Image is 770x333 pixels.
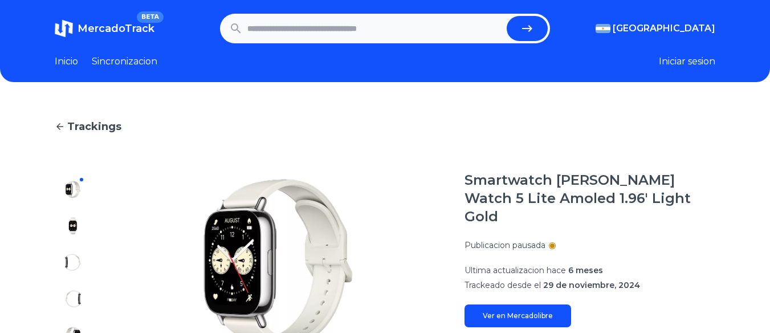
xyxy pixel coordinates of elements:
[465,280,541,290] span: Trackeado desde el
[64,290,82,308] img: Smartwatch Xiaomi Redmi Watch 5 Lite Amoled 1.96' Light Gold
[78,22,154,35] span: MercadoTrack
[92,55,157,68] a: Sincronizacion
[596,24,610,33] img: Argentina
[465,265,566,275] span: Ultima actualizacion hace
[67,119,121,135] span: Trackings
[55,119,715,135] a: Trackings
[465,304,571,327] a: Ver en Mercadolibre
[55,55,78,68] a: Inicio
[64,253,82,271] img: Smartwatch Xiaomi Redmi Watch 5 Lite Amoled 1.96' Light Gold
[465,171,715,226] h1: Smartwatch [PERSON_NAME] Watch 5 Lite Amoled 1.96' Light Gold
[596,22,715,35] button: [GEOGRAPHIC_DATA]
[64,217,82,235] img: Smartwatch Xiaomi Redmi Watch 5 Lite Amoled 1.96' Light Gold
[659,55,715,68] button: Iniciar sesion
[137,11,164,23] span: BETA
[613,22,715,35] span: [GEOGRAPHIC_DATA]
[568,265,603,275] span: 6 meses
[543,280,640,290] span: 29 de noviembre, 2024
[465,239,545,251] p: Publicacion pausada
[55,19,73,38] img: MercadoTrack
[55,19,154,38] a: MercadoTrackBETA
[64,180,82,198] img: Smartwatch Xiaomi Redmi Watch 5 Lite Amoled 1.96' Light Gold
